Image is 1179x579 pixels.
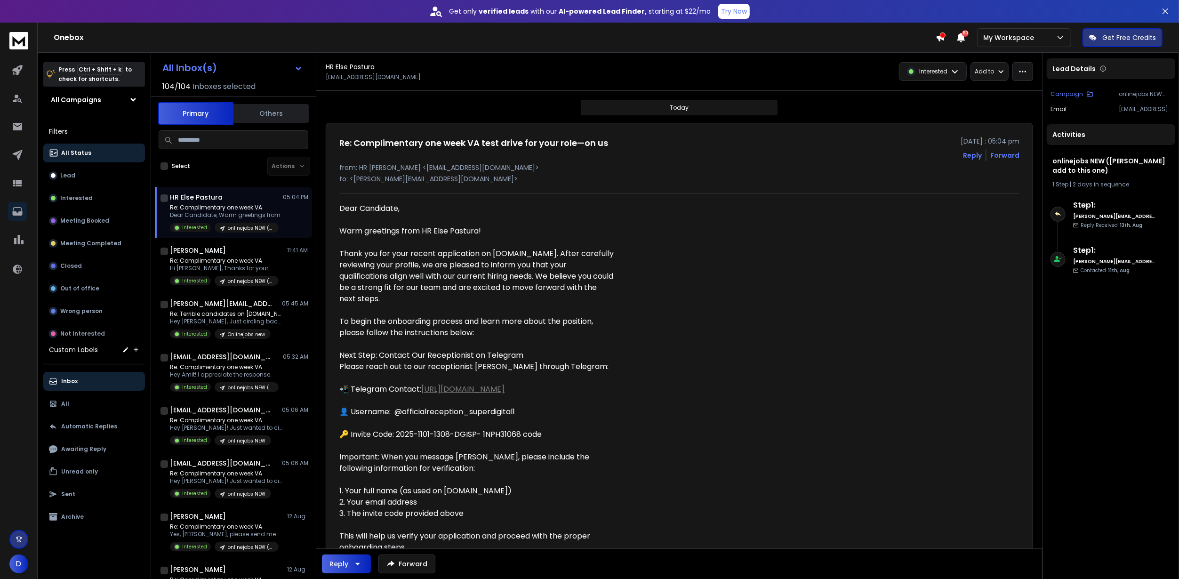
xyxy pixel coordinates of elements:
[49,345,98,354] h3: Custom Labels
[170,193,223,202] h1: HR Else Pastura
[1047,124,1175,145] div: Activities
[1073,245,1155,256] h6: Step 1 :
[61,468,98,475] p: Unread only
[61,378,78,385] p: Inbox
[1051,105,1067,113] p: Email
[43,324,145,343] button: Not Interested
[60,240,121,247] p: Meeting Completed
[339,163,1019,172] p: from: HR [PERSON_NAME] <[EMAIL_ADDRESS][DOMAIN_NAME]>
[60,172,75,179] p: Lead
[43,166,145,185] button: Lead
[1052,64,1096,73] p: Lead Details
[43,417,145,436] button: Automatic Replies
[182,384,207,391] p: Interested
[378,555,435,573] button: Forward
[182,277,207,284] p: Interested
[170,352,273,362] h1: [EMAIL_ADDRESS][DOMAIN_NAME]
[1081,222,1142,229] p: Reply Received
[322,555,371,573] button: Reply
[162,81,191,92] span: 104 / 104
[1052,181,1170,188] div: |
[182,490,207,497] p: Interested
[228,278,273,285] p: onlinejobs NEW ([PERSON_NAME] add to this one)
[54,32,936,43] h1: Onebox
[43,125,145,138] h3: Filters
[43,485,145,504] button: Sent
[170,531,279,538] p: Yes, [PERSON_NAME], please send me
[43,211,145,230] button: Meeting Booked
[233,103,309,124] button: Others
[282,459,308,467] p: 05:06 AM
[61,445,106,453] p: Awaiting Reply
[170,405,273,415] h1: [EMAIL_ADDRESS][DOMAIN_NAME]
[282,406,308,414] p: 05:06 AM
[51,95,101,105] h1: All Campaigns
[61,491,75,498] p: Sent
[43,257,145,275] button: Closed
[43,302,145,321] button: Wrong person
[339,137,608,150] h1: Re: Complimentary one week VA test drive for your role—on us
[60,217,109,225] p: Meeting Booked
[170,371,279,378] p: Hey Amit! I appreciate the response.
[60,330,105,338] p: Not Interested
[1108,267,1130,274] span: 11th, Aug
[283,353,308,361] p: 05:32 AM
[170,299,273,308] h1: [PERSON_NAME][EMAIL_ADDRESS][DOMAIN_NAME]
[919,68,947,75] p: Interested
[961,137,1019,146] p: [DATE] : 05:04 pm
[479,7,529,16] strong: verified leads
[60,262,82,270] p: Closed
[9,555,28,573] span: D
[155,58,310,77] button: All Inbox(s)
[287,513,308,520] p: 12 Aug
[43,372,145,391] button: Inbox
[60,285,99,292] p: Out of office
[283,193,308,201] p: 05:04 PM
[326,73,421,81] p: [EMAIL_ADDRESS][DOMAIN_NAME]
[170,363,279,371] p: Re: Complimentary one week VA
[170,417,283,424] p: Re: Complimentary one week VA
[43,144,145,162] button: All Status
[162,63,217,72] h1: All Inbox(s)
[975,68,994,75] p: Add to
[43,90,145,109] button: All Campaigns
[182,330,207,338] p: Interested
[718,4,750,19] button: Try Now
[43,394,145,413] button: All
[228,437,265,444] p: onlinejobs NEW
[43,279,145,298] button: Out of office
[170,257,279,265] p: Re: Complimentary one week VA
[170,318,283,325] p: Hey [PERSON_NAME], Just circling back. Were
[170,470,283,477] p: Re: Complimentary one week VA
[158,102,233,125] button: Primary
[77,64,123,75] span: Ctrl + Shift + k
[1102,33,1156,42] p: Get Free Credits
[170,565,226,574] h1: [PERSON_NAME]
[1052,180,1068,188] span: 1 Step
[449,7,711,16] p: Get only with our starting at $22/mo
[990,151,1019,160] div: Forward
[43,189,145,208] button: Interested
[9,32,28,49] img: logo
[282,300,308,307] p: 05:45 AM
[170,523,279,531] p: Re: Complimentary one week VA
[170,265,279,272] p: Hi [PERSON_NAME], Thanks for your
[962,30,969,37] span: 50
[421,384,505,394] a: [URL][DOMAIN_NAME]
[60,194,93,202] p: Interested
[983,33,1038,42] p: My Workspace
[192,81,256,92] h3: Inboxes selected
[963,151,982,160] button: Reply
[182,437,207,444] p: Interested
[61,400,69,408] p: All
[670,104,689,112] p: Today
[1120,222,1142,229] span: 13th, Aug
[1073,180,1129,188] span: 2 days in sequence
[170,204,281,211] p: Re: Complimentary one week VA
[61,149,91,157] p: All Status
[182,224,207,231] p: Interested
[43,234,145,253] button: Meeting Completed
[43,462,145,481] button: Unread only
[170,246,226,255] h1: [PERSON_NAME]
[43,440,145,458] button: Awaiting Reply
